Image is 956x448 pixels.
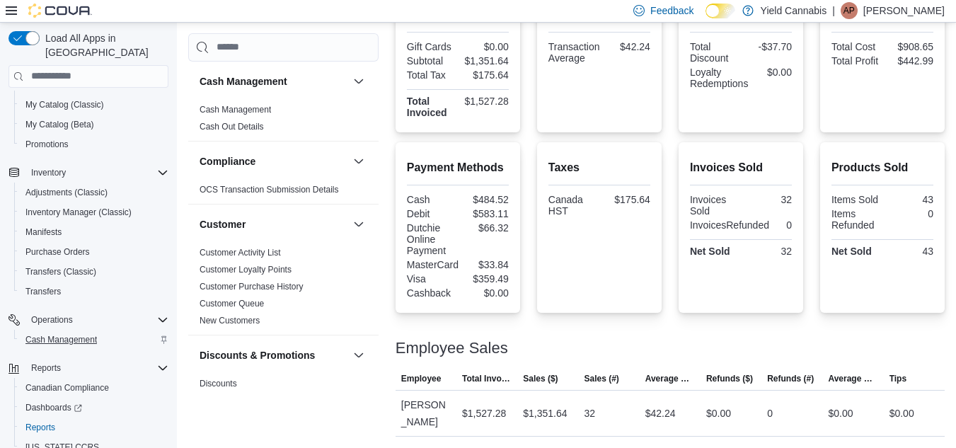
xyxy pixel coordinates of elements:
[20,263,168,280] span: Transfers (Classic)
[889,373,906,384] span: Tips
[754,67,792,78] div: $0.00
[200,154,255,168] h3: Compliance
[200,315,260,326] span: New Customers
[28,4,92,18] img: Cova
[20,96,110,113] a: My Catalog (Classic)
[20,283,67,300] a: Transfers
[407,159,509,176] h2: Payment Methods
[14,134,174,154] button: Promotions
[25,246,90,258] span: Purchase Orders
[3,310,174,330] button: Operations
[25,334,97,345] span: Cash Management
[14,418,174,437] button: Reports
[20,136,168,153] span: Promotions
[31,314,73,326] span: Operations
[188,375,379,432] div: Discounts & Promotions
[744,194,792,205] div: 32
[25,286,61,297] span: Transfers
[350,347,367,364] button: Discounts & Promotions
[14,378,174,398] button: Canadian Compliance
[200,154,347,168] button: Compliance
[20,263,102,280] a: Transfers (Classic)
[461,222,509,234] div: $66.32
[200,348,315,362] h3: Discounts & Promotions
[25,164,168,181] span: Inventory
[200,185,339,195] a: OCS Transaction Submission Details
[706,405,731,422] div: $0.00
[407,287,455,299] div: Cashback
[831,159,933,176] h2: Products Sold
[706,373,753,384] span: Refunds ($)
[744,41,792,52] div: -$37.70
[461,69,509,81] div: $175.64
[885,208,933,219] div: 0
[20,136,74,153] a: Promotions
[20,116,168,133] span: My Catalog (Beta)
[200,281,304,292] span: Customer Purchase History
[650,4,693,18] span: Feedback
[20,224,168,241] span: Manifests
[20,419,168,436] span: Reports
[831,41,880,52] div: Total Cost
[14,282,174,301] button: Transfers
[350,216,367,233] button: Customer
[25,164,71,181] button: Inventory
[14,222,174,242] button: Manifests
[690,219,769,231] div: InvoicesRefunded
[40,31,168,59] span: Load All Apps in [GEOGRAPHIC_DATA]
[200,264,292,275] span: Customer Loyalty Points
[407,69,455,81] div: Total Tax
[407,259,459,270] div: MasterCard
[200,298,264,309] span: Customer Queue
[25,226,62,238] span: Manifests
[200,282,304,292] a: Customer Purchase History
[885,194,933,205] div: 43
[188,244,379,335] div: Customer
[863,2,945,19] p: [PERSON_NAME]
[200,265,292,275] a: Customer Loyalty Points
[20,243,96,260] a: Purchase Orders
[407,194,455,205] div: Cash
[14,330,174,350] button: Cash Management
[396,340,508,357] h3: Employee Sales
[464,259,509,270] div: $33.84
[200,396,267,406] a: Promotion Details
[200,74,347,88] button: Cash Management
[25,207,132,218] span: Inventory Manager (Classic)
[461,208,509,219] div: $583.11
[200,105,271,115] a: Cash Management
[200,395,267,406] span: Promotion Details
[350,73,367,90] button: Cash Management
[767,405,773,422] div: 0
[25,360,168,377] span: Reports
[602,194,650,205] div: $175.64
[761,2,827,19] p: Yield Cannabis
[3,163,174,183] button: Inventory
[25,119,94,130] span: My Catalog (Beta)
[831,246,872,257] strong: Net Sold
[690,194,738,217] div: Invoices Sold
[200,121,264,132] span: Cash Out Details
[188,101,379,141] div: Cash Management
[20,184,113,201] a: Adjustments (Classic)
[200,378,237,389] span: Discounts
[3,358,174,378] button: Reports
[889,405,914,422] div: $0.00
[14,202,174,222] button: Inventory Manager (Classic)
[200,217,347,231] button: Customer
[25,311,79,328] button: Operations
[14,398,174,418] a: Dashboards
[200,74,287,88] h3: Cash Management
[20,331,103,348] a: Cash Management
[200,248,281,258] a: Customer Activity List
[885,41,933,52] div: $908.65
[14,115,174,134] button: My Catalog (Beta)
[25,402,82,413] span: Dashboards
[25,422,55,433] span: Reports
[584,405,595,422] div: 32
[20,399,168,416] span: Dashboards
[548,159,650,176] h2: Taxes
[690,246,730,257] strong: Net Sold
[523,405,567,422] div: $1,351.64
[20,116,100,133] a: My Catalog (Beta)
